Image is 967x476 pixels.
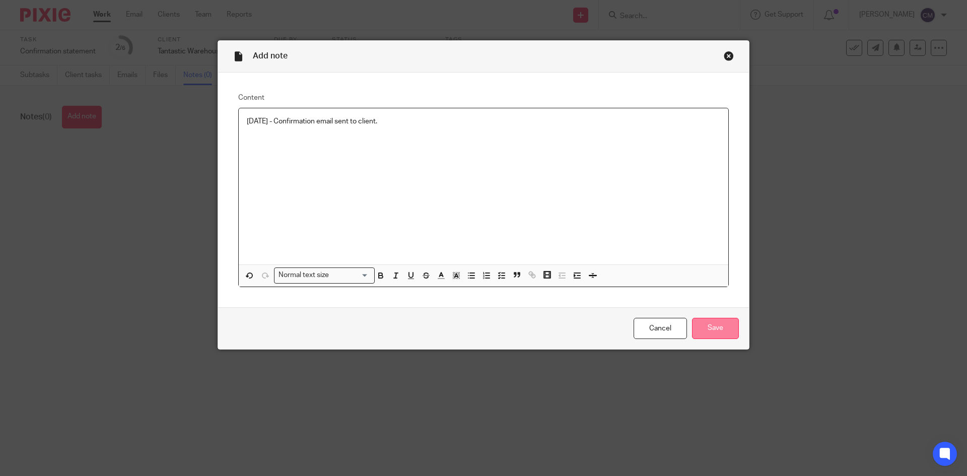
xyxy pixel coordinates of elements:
[332,270,369,281] input: Search for option
[247,116,720,126] p: [DATE] - Confirmation email sent to client.
[274,267,375,283] div: Search for option
[238,93,729,103] label: Content
[277,270,331,281] span: Normal text size
[253,52,288,60] span: Add note
[692,318,739,339] input: Save
[634,318,687,339] a: Cancel
[724,51,734,61] div: Close this dialog window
